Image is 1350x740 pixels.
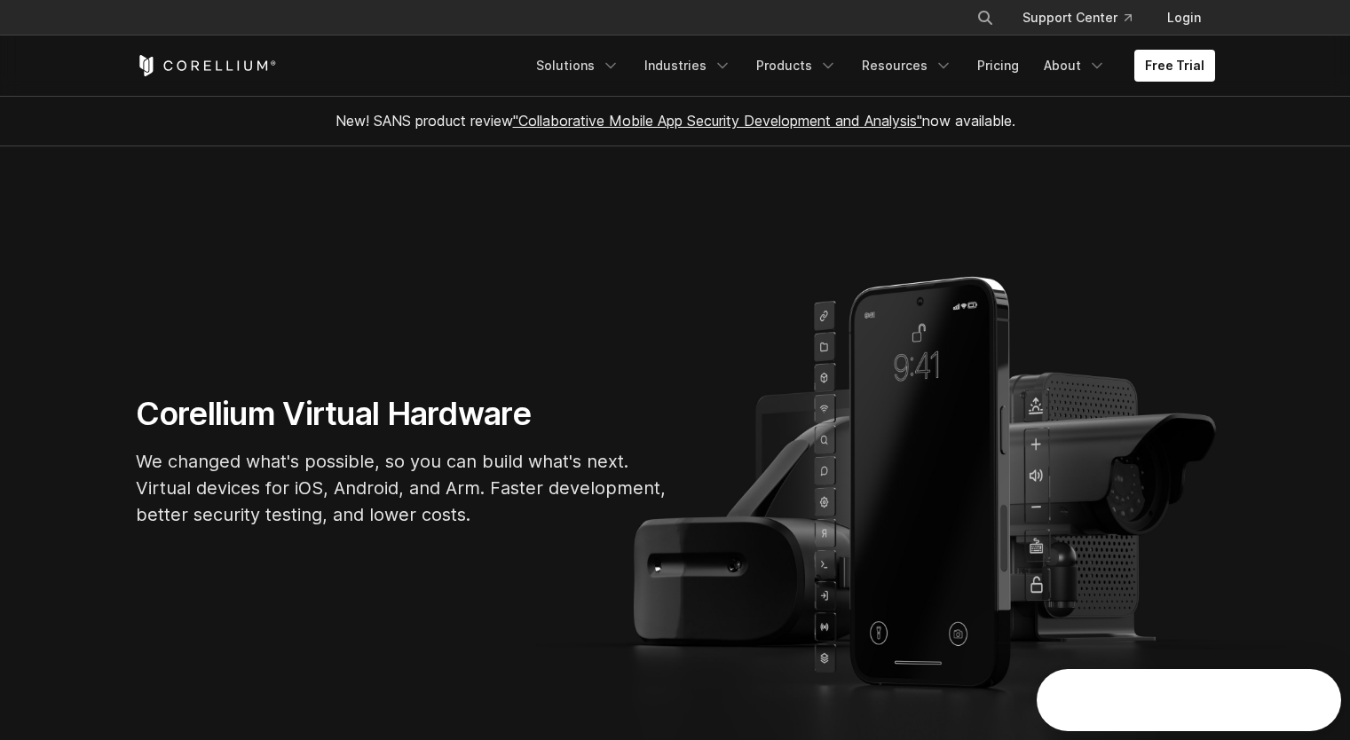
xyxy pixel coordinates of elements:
[1037,669,1341,731] iframe: Intercom live chat discovery launcher
[1134,50,1215,82] a: Free Trial
[1033,50,1117,82] a: About
[1290,680,1332,722] iframe: Intercom live chat
[634,50,742,82] a: Industries
[969,2,1001,34] button: Search
[746,50,848,82] a: Products
[513,112,922,130] a: "Collaborative Mobile App Security Development and Analysis"
[525,50,1215,82] div: Navigation Menu
[525,50,630,82] a: Solutions
[136,394,668,434] h1: Corellium Virtual Hardware
[136,55,277,76] a: Corellium Home
[955,2,1215,34] div: Navigation Menu
[136,448,668,528] p: We changed what's possible, so you can build what's next. Virtual devices for iOS, Android, and A...
[1153,2,1215,34] a: Login
[967,50,1030,82] a: Pricing
[1008,2,1146,34] a: Support Center
[336,112,1015,130] span: New! SANS product review now available.
[851,50,963,82] a: Resources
